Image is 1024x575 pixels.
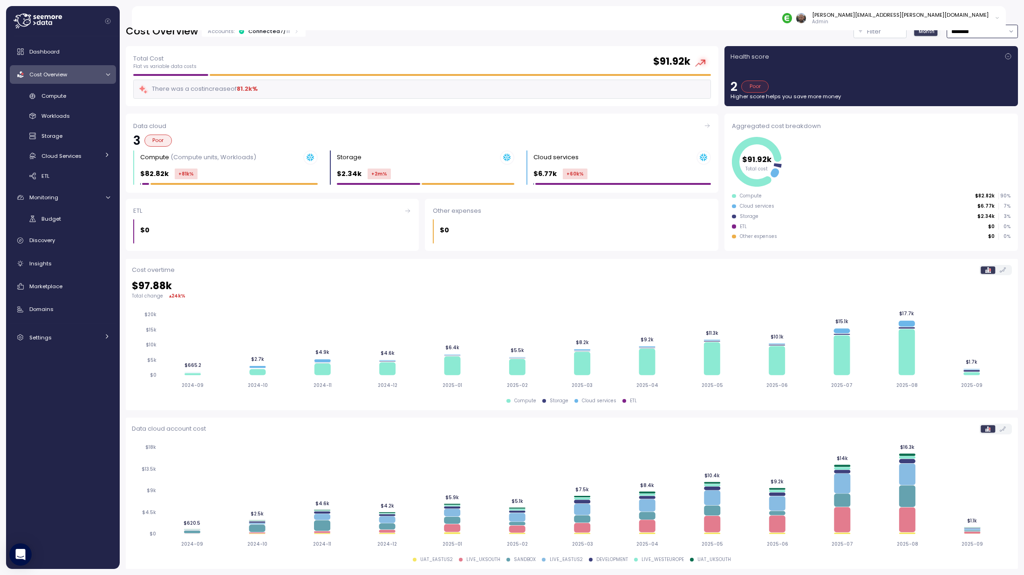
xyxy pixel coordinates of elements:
[247,382,267,388] tspan: 2024-10
[697,556,731,563] div: UAT_UKSOUTH
[10,188,116,207] a: Monitoring
[550,398,568,404] div: Storage
[742,154,772,164] tspan: $91.92k
[988,223,995,230] p: $0
[966,359,977,365] tspan: $1.7k
[420,556,453,563] div: UAT_EASTUS2
[144,312,157,318] tspan: $20k
[126,25,198,38] h2: Cost Overview
[378,382,397,388] tspan: 2024-12
[126,418,1018,569] div: Aggregated cost breakdown
[440,225,449,236] p: $0
[575,487,589,493] tspan: $7.5k
[10,231,116,250] a: Discovery
[832,541,853,547] tspan: 2025-07
[142,466,156,472] tspan: $13.5k
[732,122,1010,131] div: Aggregated cost breakdown
[853,25,907,38] div: Filter
[514,398,536,404] div: Compute
[146,342,157,348] tspan: $10k
[10,277,116,296] a: Marketplace
[380,351,394,357] tspan: $4.6k
[10,129,116,144] a: Storage
[10,211,116,227] a: Budget
[146,327,157,333] tspan: $15k
[10,300,116,319] a: Domains
[812,19,989,25] p: Admin
[572,541,593,547] tspan: 2025-03
[29,71,67,78] span: Cost Overview
[10,88,116,104] a: Compute
[208,27,235,35] p: Accounts:
[999,203,1010,210] p: 7 %
[10,65,116,84] a: Cost Overview
[896,541,918,547] tspan: 2025-08
[977,203,995,210] p: $6.77k
[962,541,983,547] tspan: 2025-09
[171,292,185,299] div: 24k %
[507,382,528,388] tspan: 2025-02
[636,382,658,388] tspan: 2025-04
[511,498,523,504] tspan: $5.1k
[337,169,362,179] p: $2.34k
[10,42,116,61] a: Dashboard
[563,169,587,179] div: +60k %
[900,444,915,450] tspan: $16.3k
[961,382,983,388] tspan: 2025-09
[41,172,49,180] span: ETL
[812,11,989,19] div: [PERSON_NAME][EMAIL_ADDRESS][PERSON_NAME][DOMAIN_NAME]
[572,382,593,388] tspan: 2025-03
[314,382,332,388] tspan: 2024-11
[641,337,654,343] tspan: $9.2k
[147,357,157,363] tspan: $5k
[251,356,264,362] tspan: $2.7k
[899,311,914,317] tspan: $17.7k
[740,233,777,240] div: Other expenses
[10,148,116,163] a: Cloud Services
[29,48,60,55] span: Dashboard
[533,169,557,179] p: $6.77k
[514,556,536,563] div: SANDBOX
[133,122,711,131] div: Data cloud
[29,260,52,267] span: Insights
[507,541,528,547] tspan: 2025-02
[999,223,1010,230] p: 0 %
[766,382,788,388] tspan: 2025-06
[796,13,806,23] img: 1fec6231004fabd636589099c132fbd2
[704,473,720,479] tspan: $10.4k
[466,556,500,563] div: LIVE_UKSOUTH
[145,444,156,450] tspan: $18k
[533,153,579,162] div: Cloud services
[132,265,175,275] p: Cost overtime
[443,541,462,547] tspan: 2025-01
[10,328,116,347] a: Settings
[730,81,737,93] p: 2
[133,206,411,216] div: ETL
[701,382,723,388] tspan: 2025-05
[782,13,792,23] img: 689adfd76a9d17b9213495f1.PNG
[596,556,628,563] div: DEVELOPMENT
[202,26,306,37] div: Accounts:Connected7/11
[746,165,768,171] tspan: Total cost
[251,511,264,517] tspan: $2.5k
[443,382,462,388] tspan: 2025-01
[771,479,784,485] tspan: $9.2k
[511,347,524,353] tspan: $5.5k
[967,518,977,524] tspan: $1.1k
[740,203,774,210] div: Cloud services
[706,330,718,336] tspan: $11.3k
[132,279,1012,293] h2: $ 97.88k
[368,169,391,179] div: +2m %
[740,193,762,199] div: Compute
[150,372,157,378] tspan: $0
[741,81,769,93] div: Poor
[837,455,848,461] tspan: $14k
[29,305,54,313] span: Domains
[977,213,995,220] p: $2.34k
[138,84,258,95] div: There was a cost increase of
[184,362,201,368] tspan: $665.2
[380,503,394,509] tspan: $4.2k
[171,153,256,162] p: (Compute units, Workloads)
[102,18,114,25] button: Collapse navigation
[337,153,362,162] div: Storage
